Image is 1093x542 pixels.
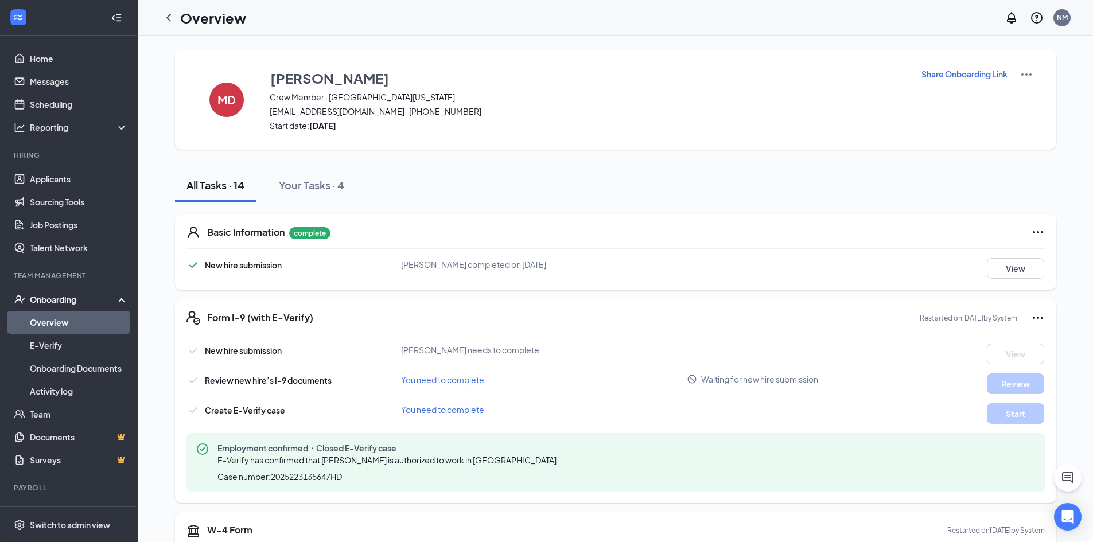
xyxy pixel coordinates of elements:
[30,519,110,531] div: Switch to admin view
[30,213,128,236] a: Job Postings
[701,373,818,385] span: Waiting for new hire submission
[921,68,1008,80] p: Share Onboarding Link
[30,190,128,213] a: Sourcing Tools
[401,404,484,415] span: You need to complete
[401,345,539,355] span: [PERSON_NAME] needs to complete
[987,258,1044,279] button: View
[196,442,209,456] svg: CheckmarkCircle
[270,68,907,88] button: [PERSON_NAME]
[1054,503,1082,531] div: Open Intercom Messenger
[186,258,200,272] svg: Checkmark
[30,403,128,426] a: Team
[1031,311,1045,325] svg: Ellipses
[14,519,25,531] svg: Settings
[14,483,126,493] div: Payroll
[1005,11,1018,25] svg: Notifications
[186,225,200,239] svg: User
[30,122,129,133] div: Reporting
[1020,68,1033,81] img: More Actions
[30,357,128,380] a: Onboarding Documents
[401,259,546,270] span: [PERSON_NAME] completed on [DATE]
[217,442,563,454] span: Employment confirmed・Closed E-Verify case
[180,8,246,28] h1: Overview
[207,311,313,324] h5: Form I-9 (with E-Verify)
[14,122,25,133] svg: Analysis
[401,375,484,385] span: You need to complete
[30,47,128,70] a: Home
[207,226,285,239] h5: Basic Information
[207,524,252,536] h5: W-4 Form
[270,91,907,103] span: Crew Member · [GEOGRAPHIC_DATA][US_STATE]
[13,11,24,23] svg: WorkstreamLogo
[30,500,128,523] a: PayrollCrown
[947,525,1045,535] p: Restarted on [DATE] by System
[205,260,282,270] span: New hire submission
[186,178,244,192] div: All Tasks · 14
[162,11,176,25] svg: ChevronLeft
[205,375,332,385] span: Review new hire’s I-9 documents
[270,68,389,88] h3: [PERSON_NAME]
[186,344,200,357] svg: Checkmark
[186,373,200,387] svg: Checkmark
[30,426,128,449] a: DocumentsCrown
[270,106,907,117] span: [EMAIL_ADDRESS][DOMAIN_NAME] · [PHONE_NUMBER]
[987,403,1044,424] button: Start
[205,345,282,356] span: New hire submission
[30,93,128,116] a: Scheduling
[186,524,200,537] svg: TaxGovernmentIcon
[14,150,126,160] div: Hiring
[687,374,697,384] svg: Blocked
[1030,11,1044,25] svg: QuestionInfo
[198,68,255,131] button: MD
[30,236,128,259] a: Talent Network
[289,227,330,239] p: complete
[987,344,1044,364] button: View
[1054,464,1082,492] button: ChatActive
[186,311,200,325] svg: FormI9EVerifyIcon
[14,271,126,280] div: Team Management
[1031,225,1045,239] svg: Ellipses
[14,294,25,305] svg: UserCheck
[217,471,342,482] span: Case number: 2025223135647HD
[30,380,128,403] a: Activity log
[279,178,344,192] div: Your Tasks · 4
[205,405,285,415] span: Create E-Verify case
[30,449,128,471] a: SurveysCrown
[111,12,122,24] svg: Collapse
[921,68,1008,80] button: Share Onboarding Link
[30,294,118,305] div: Onboarding
[186,403,200,417] svg: Checkmark
[1057,13,1068,22] div: NM
[987,373,1044,394] button: Review
[309,120,336,131] strong: [DATE]
[270,120,907,131] span: Start date:
[30,311,128,334] a: Overview
[30,334,128,357] a: E-Verify
[920,313,1017,323] p: Restarted on [DATE] by System
[217,455,559,465] span: E-Verify has confirmed that [PERSON_NAME] is authorized to work in [GEOGRAPHIC_DATA].
[217,96,236,104] h4: MD
[30,167,128,190] a: Applicants
[30,70,128,93] a: Messages
[1061,471,1075,485] svg: ChatActive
